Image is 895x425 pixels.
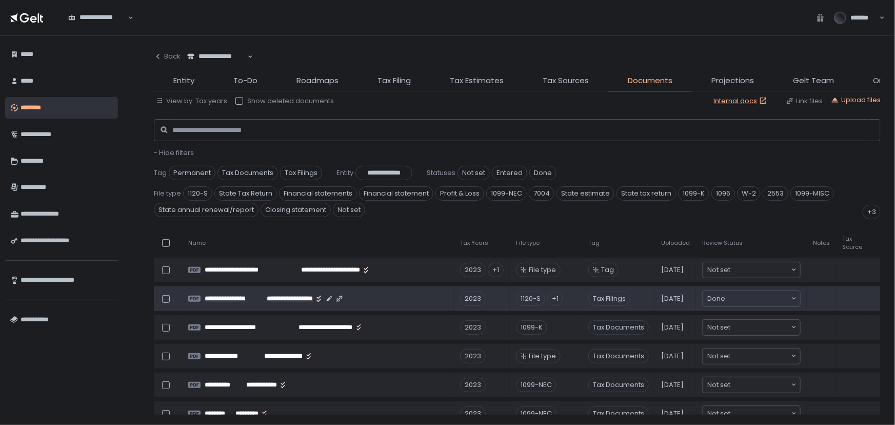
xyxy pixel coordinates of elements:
[486,186,527,201] span: 1099-NEC
[707,351,730,361] span: Not set
[661,380,684,390] span: [DATE]
[730,351,790,361] input: Search for option
[359,186,433,201] span: Financial statement
[333,203,365,217] span: Not set
[516,378,556,392] div: 1099-NEC
[707,409,730,419] span: Not set
[547,292,563,306] div: +1
[588,378,649,392] span: Tax Documents
[296,75,339,87] span: Roadmaps
[703,406,800,421] div: Search for option
[588,320,649,335] span: Tax Documents
[450,75,504,87] span: Tax Estimates
[154,52,181,61] div: Back
[543,75,589,87] span: Tax Sources
[68,22,127,32] input: Search for option
[730,322,790,333] input: Search for option
[261,203,331,217] span: Closing statement
[707,294,725,304] span: Done
[435,186,484,201] span: Profit & Loss
[460,407,486,421] div: 2023
[460,349,486,363] div: 2023
[154,203,258,217] span: State annual renewal/report
[183,186,212,201] span: 1120-S
[616,186,676,201] span: State tax return
[725,294,790,304] input: Search for option
[661,294,684,303] span: [DATE]
[154,46,181,67] button: Back
[707,322,730,333] span: Not set
[156,96,227,106] button: View by: Tax years
[279,186,357,201] span: Financial statements
[588,407,649,421] span: Tax Documents
[601,265,614,275] span: Tag
[460,320,486,335] div: 2023
[529,352,556,361] span: File type
[703,377,800,393] div: Search for option
[588,292,630,306] span: Tax Filings
[763,186,788,201] span: 2553
[529,186,554,201] span: 7004
[460,378,486,392] div: 2023
[588,349,649,363] span: Tax Documents
[842,235,862,250] span: Tax Source
[713,96,769,106] a: Internal docs
[556,186,614,201] span: State estimate
[661,352,684,361] span: [DATE]
[458,166,490,180] span: Not set
[730,265,790,275] input: Search for option
[703,349,800,364] div: Search for option
[863,205,881,219] div: +3
[703,320,800,335] div: Search for option
[427,168,455,178] span: Statuses
[154,189,181,198] span: File type
[169,166,215,180] span: Permanent
[661,409,684,418] span: [DATE]
[737,186,761,201] span: W-2
[786,96,823,106] button: Link files
[187,61,247,71] input: Search for option
[661,265,684,275] span: [DATE]
[516,292,545,306] div: 1120-S
[711,75,754,87] span: Projections
[813,239,830,247] span: Notes
[790,186,834,201] span: 1099-MISC
[217,166,278,180] span: Tax Documents
[173,75,194,87] span: Entity
[460,263,486,277] div: 2023
[678,186,709,201] span: 1099-K
[233,75,257,87] span: To-Do
[62,7,133,29] div: Search for option
[661,323,684,332] span: [DATE]
[377,75,411,87] span: Tax Filing
[488,263,504,277] div: +1
[516,239,540,247] span: File type
[336,168,353,178] span: Entity
[730,409,790,419] input: Search for option
[154,148,194,158] button: - Hide filters
[628,75,672,87] span: Documents
[730,380,790,390] input: Search for option
[529,265,556,275] span: File type
[280,166,322,180] span: Tax Filings
[460,292,486,306] div: 2023
[516,407,556,421] div: 1099-NEC
[492,166,527,180] span: Entered
[707,380,730,390] span: Not set
[529,166,556,180] span: Done
[661,239,690,247] span: Uploaded
[460,239,488,247] span: Tax Years
[793,75,834,87] span: Gelt Team
[188,239,206,247] span: Name
[702,239,743,247] span: Review Status
[703,291,800,306] div: Search for option
[181,46,253,68] div: Search for option
[516,320,547,335] div: 1099-K
[831,95,881,105] button: Upload files
[707,265,730,275] span: Not set
[214,186,277,201] span: State Tax Return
